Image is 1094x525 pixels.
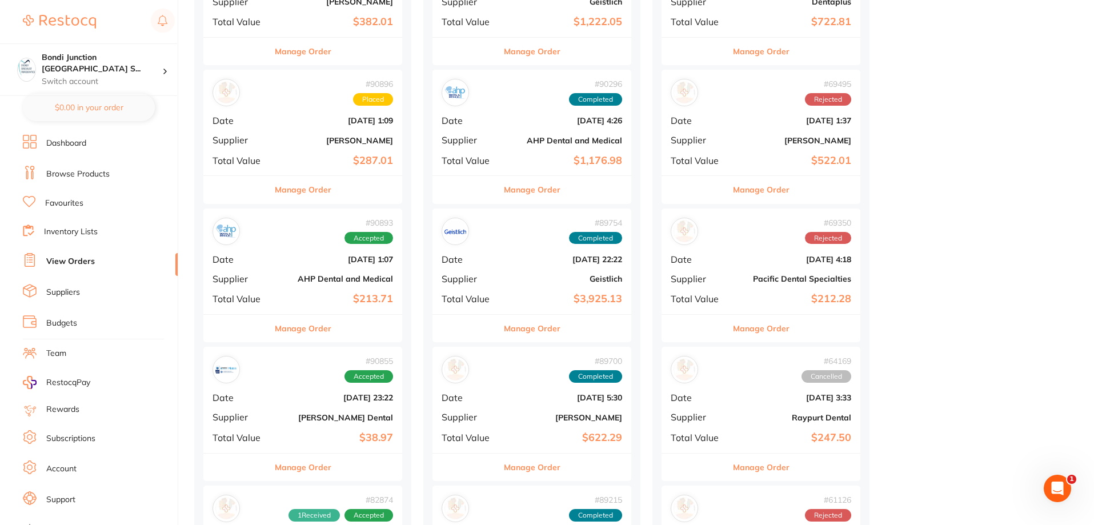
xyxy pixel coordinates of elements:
[508,16,622,28] b: $1,222.05
[44,226,98,238] a: Inventory Lists
[508,393,622,402] b: [DATE] 5:30
[444,82,466,103] img: AHP Dental and Medical
[279,393,393,402] b: [DATE] 23:22
[353,79,393,89] span: # 90896
[569,356,622,366] span: # 89700
[569,218,622,227] span: # 89754
[46,169,110,180] a: Browse Products
[671,155,728,166] span: Total Value
[671,135,728,145] span: Supplier
[23,15,96,29] img: Restocq Logo
[671,274,728,284] span: Supplier
[442,392,499,403] span: Date
[42,76,162,87] p: Switch account
[802,356,851,366] span: # 64169
[737,116,851,125] b: [DATE] 1:37
[802,370,851,383] span: Cancelled
[279,16,393,28] b: $382.01
[737,136,851,145] b: [PERSON_NAME]
[674,82,695,103] img: Henry Schein Halas
[805,218,851,227] span: # 69350
[671,432,728,443] span: Total Value
[344,232,393,245] span: Accepted
[279,274,393,283] b: AHP Dental and Medical
[508,116,622,125] b: [DATE] 4:26
[805,495,851,504] span: # 61126
[344,218,393,227] span: # 90893
[213,412,270,422] span: Supplier
[279,432,393,444] b: $38.97
[569,79,622,89] span: # 90296
[733,176,790,203] button: Manage Order
[213,155,270,166] span: Total Value
[674,498,695,519] img: Henry Schein Halas
[671,254,728,264] span: Date
[1044,475,1071,502] iframe: Intercom live chat
[213,135,270,145] span: Supplier
[733,38,790,65] button: Manage Order
[1067,475,1076,484] span: 1
[288,509,340,522] span: Received
[275,38,331,65] button: Manage Order
[279,116,393,125] b: [DATE] 1:09
[344,370,393,383] span: Accepted
[288,495,393,504] span: # 82874
[444,498,466,519] img: Medident
[279,255,393,264] b: [DATE] 1:07
[504,38,560,65] button: Manage Order
[442,432,499,443] span: Total Value
[444,221,466,242] img: Geistlich
[213,274,270,284] span: Supplier
[504,176,560,203] button: Manage Order
[442,17,499,27] span: Total Value
[674,359,695,380] img: Raypurt Dental
[442,412,499,422] span: Supplier
[569,93,622,106] span: Completed
[671,17,728,27] span: Total Value
[737,432,851,444] b: $247.50
[213,17,270,27] span: Total Value
[46,287,80,298] a: Suppliers
[508,155,622,167] b: $1,176.98
[23,376,37,389] img: RestocqPay
[23,9,96,35] a: Restocq Logo
[279,293,393,305] b: $213.71
[442,254,499,264] span: Date
[508,432,622,444] b: $622.29
[733,454,790,481] button: Manage Order
[46,494,75,506] a: Support
[213,432,270,443] span: Total Value
[737,413,851,422] b: Raypurt Dental
[508,413,622,422] b: [PERSON_NAME]
[504,454,560,481] button: Manage Order
[671,392,728,403] span: Date
[737,16,851,28] b: $722.81
[215,82,237,103] img: Henry Schein Halas
[279,413,393,422] b: [PERSON_NAME] Dental
[671,115,728,126] span: Date
[805,93,851,106] span: Rejected
[569,370,622,383] span: Completed
[46,318,77,329] a: Budgets
[508,136,622,145] b: AHP Dental and Medical
[215,498,237,519] img: Adam Dental
[23,94,155,121] button: $0.00 in your order
[213,392,270,403] span: Date
[275,315,331,342] button: Manage Order
[442,155,499,166] span: Total Value
[444,359,466,380] img: Adam Dental
[46,404,79,415] a: Rewards
[442,294,499,304] span: Total Value
[805,232,851,245] span: Rejected
[508,255,622,264] b: [DATE] 22:22
[344,509,393,522] span: Accepted
[203,209,402,343] div: AHP Dental and Medical#90893AcceptedDate[DATE] 1:07SupplierAHP Dental and MedicalTotal Value$213....
[508,293,622,305] b: $3,925.13
[46,256,95,267] a: View Orders
[215,359,237,380] img: Erskine Dental
[569,232,622,245] span: Completed
[674,221,695,242] img: Pacific Dental Specialties
[42,52,162,74] h4: Bondi Junction Sydney Specialist Periodontics
[504,315,560,342] button: Manage Order
[45,198,83,209] a: Favourites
